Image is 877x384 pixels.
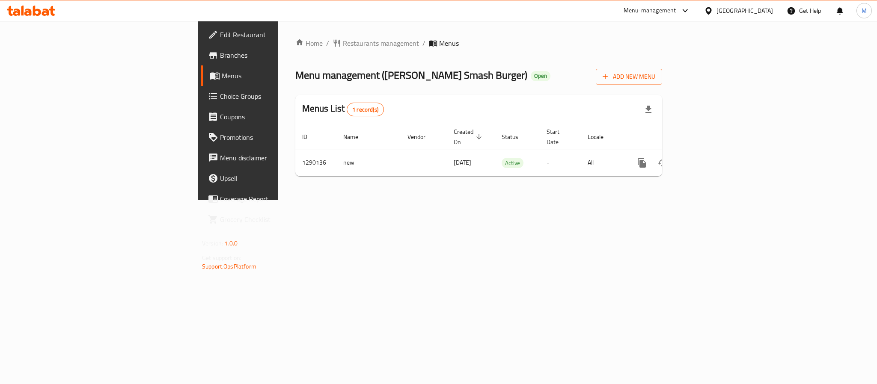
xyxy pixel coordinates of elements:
[302,102,384,116] h2: Menus List
[220,112,337,122] span: Coupons
[347,103,384,116] div: Total records count
[222,71,337,81] span: Menus
[220,173,337,183] span: Upsell
[220,132,337,142] span: Promotions
[201,148,344,168] a: Menu disclaimer
[454,127,485,147] span: Created On
[862,6,867,15] span: M
[716,6,773,15] div: [GEOGRAPHIC_DATA]
[581,150,625,176] td: All
[343,38,419,48] span: Restaurants management
[502,132,529,142] span: Status
[201,65,344,86] a: Menus
[547,127,571,147] span: Start Date
[201,127,344,148] a: Promotions
[201,45,344,65] a: Branches
[531,71,550,81] div: Open
[202,261,256,272] a: Support.OpsPlatform
[422,38,425,48] li: /
[295,65,527,85] span: Menu management ( [PERSON_NAME] Smash Burger )
[531,72,550,80] span: Open
[632,153,652,173] button: more
[336,150,401,176] td: new
[302,132,318,142] span: ID
[201,209,344,230] a: Grocery Checklist
[454,157,471,168] span: [DATE]
[220,91,337,101] span: Choice Groups
[502,158,523,168] span: Active
[220,153,337,163] span: Menu disclaimer
[624,6,676,16] div: Menu-management
[625,124,721,150] th: Actions
[638,99,659,120] div: Export file
[603,71,655,82] span: Add New Menu
[596,69,662,85] button: Add New Menu
[202,252,241,263] span: Get support on:
[295,38,662,48] nav: breadcrumb
[201,168,344,189] a: Upsell
[220,214,337,224] span: Grocery Checklist
[224,238,238,249] span: 1.0.0
[333,38,419,48] a: Restaurants management
[343,132,369,142] span: Name
[652,153,673,173] button: Change Status
[295,124,721,176] table: enhanced table
[439,38,459,48] span: Menus
[588,132,615,142] span: Locale
[202,238,223,249] span: Version:
[407,132,437,142] span: Vendor
[201,24,344,45] a: Edit Restaurant
[540,150,581,176] td: -
[201,189,344,209] a: Coverage Report
[347,106,384,114] span: 1 record(s)
[201,86,344,106] a: Choice Groups
[220,30,337,40] span: Edit Restaurant
[220,194,337,204] span: Coverage Report
[201,106,344,127] a: Coupons
[220,50,337,60] span: Branches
